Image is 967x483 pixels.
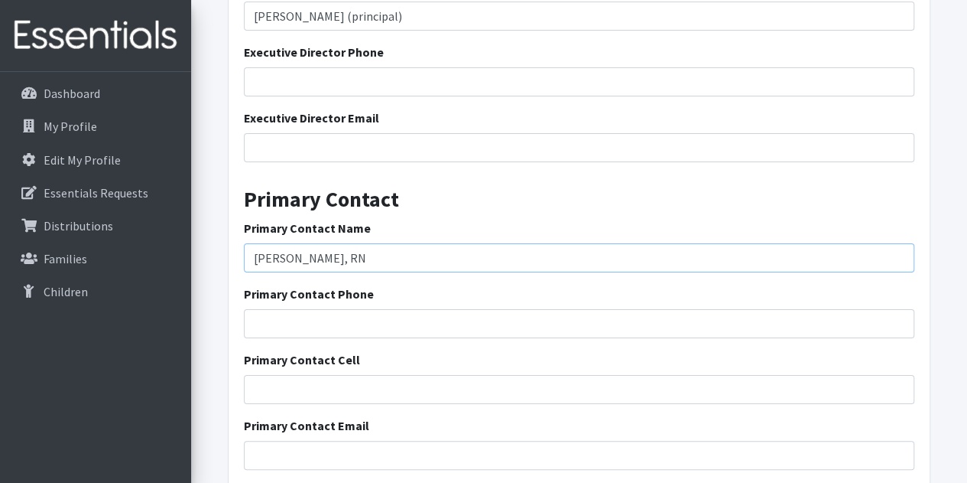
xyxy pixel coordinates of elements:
[44,218,113,233] p: Distributions
[6,210,185,241] a: Distributions
[6,78,185,109] a: Dashboard
[6,145,185,175] a: Edit My Profile
[44,152,121,168] p: Edit My Profile
[6,10,185,61] img: HumanEssentials
[6,178,185,208] a: Essentials Requests
[6,111,185,142] a: My Profile
[244,416,369,435] label: Primary Contact Email
[244,43,384,61] label: Executive Director Phone
[44,86,100,101] p: Dashboard
[44,251,87,266] p: Families
[244,285,374,303] label: Primary Contact Phone
[244,219,371,237] label: Primary Contact Name
[244,351,360,369] label: Primary Contact Cell
[6,243,185,274] a: Families
[244,185,399,213] strong: Primary Contact
[44,119,97,134] p: My Profile
[6,276,185,307] a: Children
[44,185,148,201] p: Essentials Requests
[244,109,379,127] label: Executive Director Email
[44,284,88,299] p: Children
